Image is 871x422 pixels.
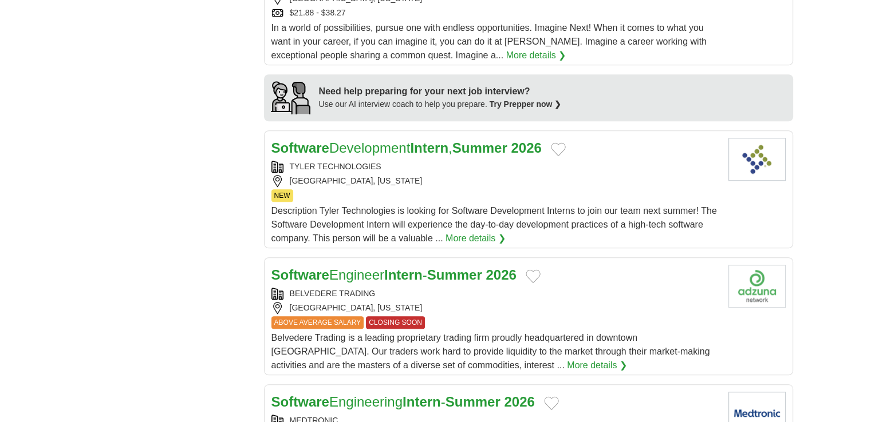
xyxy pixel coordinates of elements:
[271,302,719,314] div: [GEOGRAPHIC_DATA], [US_STATE]
[271,206,717,243] span: Description Tyler Technologies is looking for Software Development Interns to join our team next ...
[504,394,534,409] strong: 2026
[271,175,719,187] div: [GEOGRAPHIC_DATA], [US_STATE]
[290,289,376,298] a: BELVEDERE TRADING
[271,23,707,60] span: In a world of possibilities, pursue one with endless opportunities. Imagine Next! When it comes t...
[551,142,566,156] button: Add to favorite jobs
[271,394,329,409] strong: Software
[271,189,293,202] span: NEW
[567,359,627,372] a: More details ❯
[319,85,562,98] div: Need help preparing for your next job interview?
[271,140,329,156] strong: Software
[446,394,500,409] strong: Summer
[446,232,506,245] a: More details ❯
[728,265,786,308] img: Belvedere Trading logo
[486,267,516,282] strong: 2026
[271,333,710,370] span: Belvedere Trading is a leading proprietary trading firm proudly headquartered in downtown [GEOGRA...
[410,140,448,156] strong: Intern
[452,140,507,156] strong: Summer
[427,267,482,282] strong: Summer
[511,140,541,156] strong: 2026
[490,99,562,109] a: Try Prepper now ❯
[290,162,381,171] a: TYLER TECHNOLOGIES
[271,7,719,19] div: $21.88 - $38.27
[728,138,786,181] img: Tyler Technologies logo
[271,267,517,282] a: SoftwareEngineerIntern-Summer 2026
[271,267,329,282] strong: Software
[271,394,535,409] a: SoftwareEngineeringIntern-Summer 2026
[403,394,441,409] strong: Intern
[506,49,566,62] a: More details ❯
[319,98,562,110] div: Use our AI interview coach to help you prepare.
[526,269,541,283] button: Add to favorite jobs
[271,316,364,329] span: ABOVE AVERAGE SALARY
[366,316,425,329] span: CLOSING SOON
[384,267,423,282] strong: Intern
[544,396,559,410] button: Add to favorite jobs
[271,140,542,156] a: SoftwareDevelopmentIntern,Summer 2026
